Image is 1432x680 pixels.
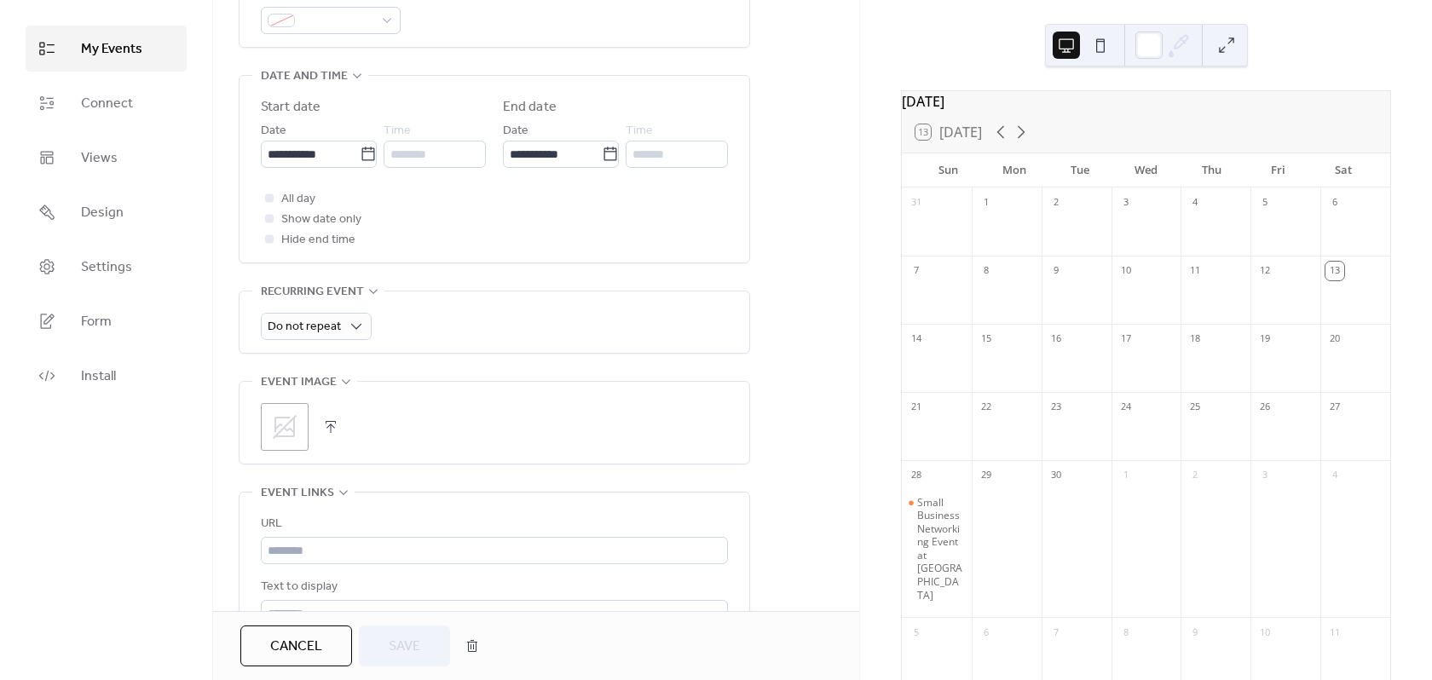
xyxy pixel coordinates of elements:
[81,366,116,387] span: Install
[1311,153,1377,187] div: Sat
[977,193,996,212] div: 1
[281,210,361,230] span: Show date only
[1186,193,1204,212] div: 4
[902,496,972,602] div: Small Business Networking Event at Kultivate
[1186,623,1204,642] div: 9
[261,282,364,303] span: Recurring event
[384,121,411,141] span: Time
[1047,623,1065,642] div: 7
[1325,623,1344,642] div: 11
[1256,466,1274,485] div: 3
[81,94,133,114] span: Connect
[261,403,309,451] div: ;
[1047,330,1065,349] div: 16
[977,398,996,417] div: 22
[1117,466,1135,485] div: 1
[1256,398,1274,417] div: 26
[1047,466,1065,485] div: 30
[81,39,142,60] span: My Events
[1256,330,1274,349] div: 19
[26,244,187,290] a: Settings
[981,153,1047,187] div: Mon
[1179,153,1244,187] div: Thu
[907,262,926,280] div: 7
[1256,623,1274,642] div: 10
[281,189,315,210] span: All day
[26,80,187,126] a: Connect
[261,66,348,87] span: Date and time
[261,372,337,393] span: Event image
[626,121,653,141] span: Time
[81,257,132,278] span: Settings
[261,577,725,597] div: Text to display
[1325,466,1344,485] div: 4
[1047,262,1065,280] div: 9
[1047,398,1065,417] div: 23
[261,121,286,141] span: Date
[907,623,926,642] div: 5
[1117,193,1135,212] div: 3
[1117,623,1135,642] div: 8
[902,91,1390,112] div: [DATE]
[907,330,926,349] div: 14
[1325,193,1344,212] div: 6
[1113,153,1179,187] div: Wed
[1117,330,1135,349] div: 17
[1186,466,1204,485] div: 2
[261,483,334,504] span: Event links
[1117,262,1135,280] div: 10
[977,623,996,642] div: 6
[81,312,112,332] span: Form
[26,189,187,235] a: Design
[26,135,187,181] a: Views
[1325,262,1344,280] div: 13
[1256,193,1274,212] div: 5
[1325,398,1344,417] div: 27
[1256,262,1274,280] div: 12
[240,625,352,666] button: Cancel
[977,262,996,280] div: 8
[1244,153,1310,187] div: Fri
[907,466,926,485] div: 28
[503,121,528,141] span: Date
[1048,153,1113,187] div: Tue
[270,637,322,657] span: Cancel
[1186,262,1204,280] div: 11
[26,353,187,399] a: Install
[977,466,996,485] div: 29
[907,398,926,417] div: 21
[81,148,118,169] span: Views
[281,230,355,251] span: Hide end time
[1186,398,1204,417] div: 25
[26,298,187,344] a: Form
[917,496,965,602] div: Small Business Networking Event at [GEOGRAPHIC_DATA]
[26,26,187,72] a: My Events
[503,97,557,118] div: End date
[907,193,926,212] div: 31
[261,514,725,534] div: URL
[977,330,996,349] div: 15
[1047,193,1065,212] div: 2
[268,315,341,338] span: Do not repeat
[261,97,320,118] div: Start date
[1186,330,1204,349] div: 18
[915,153,981,187] div: Sun
[81,203,124,223] span: Design
[1325,330,1344,349] div: 20
[1117,398,1135,417] div: 24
